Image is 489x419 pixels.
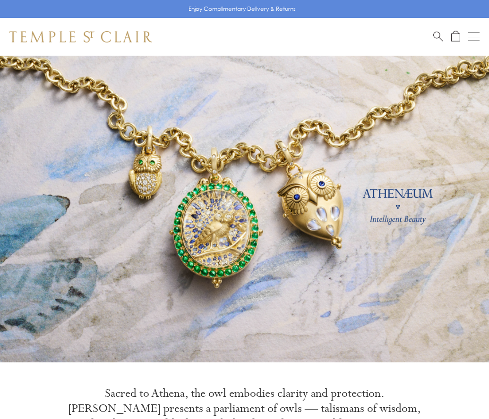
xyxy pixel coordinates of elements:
img: Temple St. Clair [9,31,152,42]
p: Enjoy Complimentary Delivery & Returns [189,4,296,14]
a: Open Shopping Bag [451,31,460,42]
button: Open navigation [468,31,480,42]
a: Search [433,31,443,42]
